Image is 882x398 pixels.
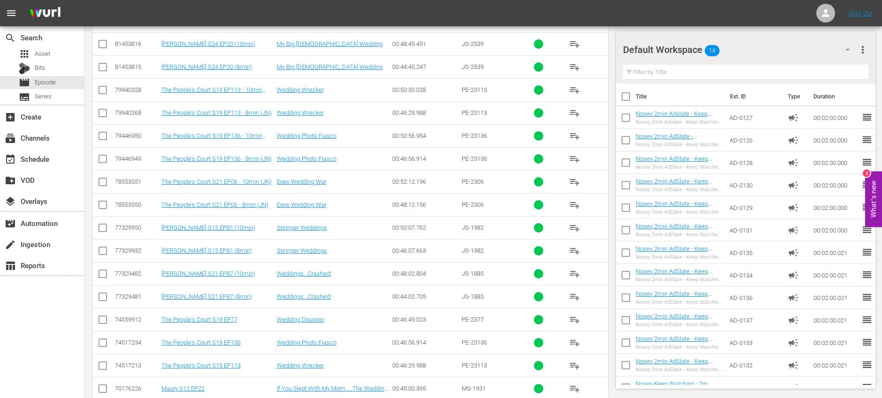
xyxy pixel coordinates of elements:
[636,187,722,193] div: Nosey 2min AdSlate - Keep Watching - JS-1901, SW-0632, JS-1906 TEST non-Roku
[277,339,336,346] a: Wedding Photo Fiasco
[115,155,159,162] div: 79446949
[161,178,272,185] a: The People's Court S21 EP06 - 10min (JN)
[563,148,586,170] button: playlist_add
[636,209,722,215] div: Nosey 2min AdSlate - Keep Watching - JS-1901 TEST non-Roku
[636,322,722,328] div: Nosey 2min AdSlate - Keep Watching - Nosey_2min_AdSlate_SW-17115_MS-1736 - TEST non-Roku
[563,194,586,216] button: playlist_add
[563,33,586,55] button: playlist_add
[277,316,324,323] a: Wedding Disaster
[392,109,459,116] div: 00:46:29.988
[569,199,580,210] span: playlist_add
[865,171,882,227] button: Open Feedback Widget
[636,142,722,148] div: Nosey 2min AdSlate - Keep Watching - JS-1776 TEST non-Roku
[277,270,331,277] a: Weddings...Crashed!
[392,224,459,231] div: 00:50:07.762
[277,63,383,70] a: My Big [DEMOGRAPHIC_DATA] Wedding
[636,245,721,273] a: Nosey 2min AdSlate - Keep Watching - Nosey_2min_ADSlate_JS-1795_MS-1736 - TEST non-Roku
[810,151,861,174] td: 00:02:00.000
[161,270,255,277] a: [PERSON_NAME] S21 EP87 (10min)
[636,254,722,260] div: Nosey 2min AdSlate - Keep Watching - Nosey_2min_ADSlate_JS-1795_MS-1736 - TEST non-Roku
[788,360,799,371] span: Ad
[569,291,580,302] span: playlist_add
[569,360,580,371] span: playlist_add
[788,382,799,393] span: Ad
[861,179,873,190] span: reorder
[636,119,722,125] div: Nosey 2min Adslate - Keep Watching - JS-0196, SW-17157 TEST non-Roku
[623,37,859,63] div: Default Workspace
[161,155,272,162] a: The People's Court S19 EP136 - 8min (JN)
[161,385,205,392] a: Maury S12 EP22
[563,263,586,285] button: playlist_add
[277,247,327,254] a: Springer Weddings
[788,337,799,348] span: Ad
[277,201,327,208] a: Exes Wedding War
[636,335,712,370] a: Nosey 2min AdSlate - Keep Watching - Nosey_2min_AdSlate_SW-17130_MS-1727 - TEST non-Roku
[788,225,799,236] span: Ad
[19,63,30,74] div: Bits
[392,63,459,70] div: 00:44:45.247
[636,268,721,296] a: Nosey 2min AdSlate - Keep Watching - Nosey_2min_AdSlate_JS-1797_MS-1708 - TEST non-Roku
[277,293,331,300] a: Weddings...Crashed!
[161,63,252,70] a: [PERSON_NAME] S24 EP20 (8min)
[636,299,722,305] div: Nosey 2min AdSlate - Keep Watching - Nosey_2min_AdSlate_MS-1777_MS-1715 - TEST non-Roku
[6,8,17,19] span: menu
[569,130,580,142] span: playlist_add
[810,264,861,286] td: 00:02:00.021
[115,224,159,231] div: 77329950
[5,260,16,271] span: Reports
[726,331,784,354] td: AD-0133
[161,339,241,346] a: The People's Court S19 EP136
[392,155,459,162] div: 00:46:56.914
[636,133,717,154] a: Nosey 2min AdSlate - KeepWatching - JS-1776 TEST non-Roku
[726,354,784,376] td: AD-0132
[19,48,30,60] span: Asset
[161,132,266,146] a: The People's Court S19 EP136 - 10min (JN)
[392,270,459,277] div: 00:48:02.804
[810,196,861,219] td: 00:02:00.000
[726,196,784,219] td: AD-0129
[857,38,868,61] button: more_vert
[5,32,16,44] span: Search
[462,293,484,300] span: JS-1885
[392,293,459,300] div: 00:44:02.705
[636,164,722,170] div: Nosey 2min AdSlate - Keep Watching - JS-1855 TEST non-Roku
[726,286,784,309] td: AD-0136
[726,241,784,264] td: AD-0135
[569,61,580,73] span: playlist_add
[861,224,873,235] span: reorder
[161,201,268,208] a: The People's Court S21 EP06 - 8min (JN)
[5,196,16,207] span: Overlays
[636,83,724,110] th: Title
[563,331,586,354] button: playlist_add
[861,314,873,325] span: reorder
[23,2,68,24] img: ans4CAIJ8jUAAAAAAAAAAAAAAAAAAAAAAAAgQb4GAAAAAAAAAAAAAAAAAAAAAAAAJMjXAAAAAAAAAAAAAAAAAAAAAAAAgAT5G...
[563,354,586,377] button: playlist_add
[636,344,722,350] div: Nosey 2min AdSlate - Keep Watching - Nosey_2min_AdSlate_SW-17130_MS-1727 - TEST non-Roku
[569,176,580,188] span: playlist_add
[788,135,799,146] span: Ad
[705,41,720,60] span: 14
[5,218,16,229] span: Automation
[392,86,459,93] div: 00:50:30.028
[392,316,459,323] div: 00:46:49.023
[810,129,861,151] td: 00:02:00.000
[569,153,580,165] span: playlist_add
[861,247,873,258] span: reorder
[636,380,708,387] a: Nosey Keep Watching - 2m
[563,240,586,262] button: playlist_add
[569,268,580,279] span: playlist_add
[788,270,799,281] span: Ad
[569,38,580,50] span: playlist_add
[5,133,16,144] span: Channels
[636,358,712,393] a: Nosey 2min AdSlate - Keep Watching - Nosey_2min_AdSlate_SW-17131_MS-1712 - TEST non-Roku
[810,354,861,376] td: 00:02:00.021
[115,63,159,70] div: 81453815
[636,200,717,221] a: Nosey 2min AdSlate - Keep Watching - JS-1901 TEST non-Roku
[788,112,799,123] span: Ad
[563,285,586,308] button: playlist_add
[161,109,272,116] a: The People's Court S19 EP113 - 8min (JN)
[563,79,586,101] button: playlist_add
[462,86,487,93] span: PE-23113
[726,151,784,174] td: AD-0128
[861,112,873,123] span: reorder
